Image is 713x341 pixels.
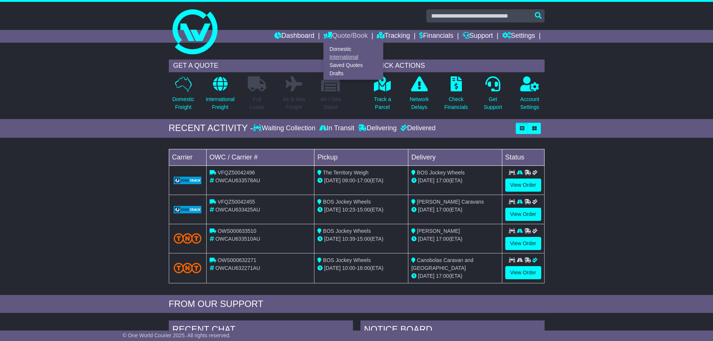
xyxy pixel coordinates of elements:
span: 17:00 [436,177,449,183]
span: [PERSON_NAME] Caravans [417,199,484,205]
p: International Freight [206,95,235,111]
p: Air / Sea Depot [321,95,341,111]
span: 10:23 [342,207,355,213]
span: [DATE] [324,177,341,183]
span: [DATE] [418,207,435,213]
span: [PERSON_NAME] [417,228,460,234]
a: AccountSettings [520,76,540,115]
span: OWS000633510 [217,228,256,234]
span: BOS Jockey Wheels [323,257,371,263]
div: In Transit [317,124,356,133]
a: View Order [505,266,541,279]
span: BOS Jockey Wheels [323,199,371,205]
p: Network Delays [409,95,429,111]
a: Support [463,30,493,43]
span: [DATE] [324,265,341,271]
div: - (ETA) [317,264,405,272]
div: QUICK ACTIONS [368,60,545,72]
a: Track aParcel [374,76,391,115]
span: © One World Courier 2025. All rights reserved. [123,332,231,338]
div: GET A QUOTE [169,60,345,72]
a: International [324,53,383,61]
span: The Territory Weigh [323,170,369,176]
span: OWCAU633578AU [215,177,260,183]
div: FROM OUR SUPPORT [169,299,545,310]
span: 17:00 [357,177,370,183]
span: [DATE] [418,236,435,242]
span: VFQZ50042496 [217,170,255,176]
span: Canobolas Caravan and [GEOGRAPHIC_DATA] [411,257,473,271]
a: Quote/Book [323,30,368,43]
div: RECENT CHAT [169,320,353,341]
td: Pickup [314,149,408,165]
p: Account Settings [520,95,539,111]
a: Financials [419,30,453,43]
div: NOTICE BOARD [360,320,545,341]
a: View Order [505,179,541,192]
div: Delivering [356,124,399,133]
p: Air & Sea Freight [283,95,305,111]
a: CheckFinancials [444,76,468,115]
span: 10:00 [342,265,355,271]
a: GetSupport [483,76,502,115]
a: NetworkDelays [409,76,429,115]
p: Get Support [484,95,502,111]
a: Dashboard [274,30,314,43]
div: Quote/Book [323,43,383,80]
img: GetCarrierServiceLogo [174,177,202,184]
a: Domestic [324,45,383,53]
img: TNT_Domestic.png [174,233,202,243]
td: Carrier [169,149,206,165]
td: Status [502,149,544,165]
span: 17:00 [436,207,449,213]
span: VFQZ50042455 [217,199,255,205]
div: - (ETA) [317,235,405,243]
div: (ETA) [411,272,499,280]
span: OWS000632271 [217,257,256,263]
span: 09:00 [342,177,355,183]
span: 17:00 [436,273,449,279]
span: 16:00 [357,265,370,271]
a: DomesticFreight [172,76,194,115]
span: [DATE] [324,236,341,242]
div: Waiting Collection [253,124,317,133]
div: (ETA) [411,235,499,243]
a: Settings [502,30,535,43]
span: BOS Jockey Wheels [417,170,465,176]
span: OWCAU632271AU [215,265,260,271]
span: 15:00 [357,236,370,242]
td: OWC / Carrier # [206,149,314,165]
a: View Order [505,237,541,250]
div: (ETA) [411,206,499,214]
span: [DATE] [418,273,435,279]
span: OWCAU633425AU [215,207,260,213]
div: - (ETA) [317,177,405,185]
div: (ETA) [411,177,499,185]
img: GetCarrierServiceLogo [174,206,202,213]
span: [DATE] [324,207,341,213]
a: Saved Quotes [324,61,383,70]
span: BOS Jockey Wheels [323,228,371,234]
div: RECENT ACTIVITY - [169,123,253,134]
p: Check Financials [444,95,468,111]
img: TNT_Domestic.png [174,263,202,273]
td: Delivery [408,149,502,165]
span: 10:39 [342,236,355,242]
a: InternationalFreight [205,76,235,115]
p: Track a Parcel [374,95,391,111]
span: [DATE] [418,177,435,183]
span: 15:00 [357,207,370,213]
p: Domestic Freight [172,95,194,111]
div: - (ETA) [317,206,405,214]
p: Full Loads [248,95,266,111]
span: 17:00 [436,236,449,242]
a: View Order [505,208,541,221]
div: Delivered [399,124,436,133]
a: Drafts [324,69,383,77]
span: OWCAU633510AU [215,236,260,242]
a: Tracking [377,30,410,43]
